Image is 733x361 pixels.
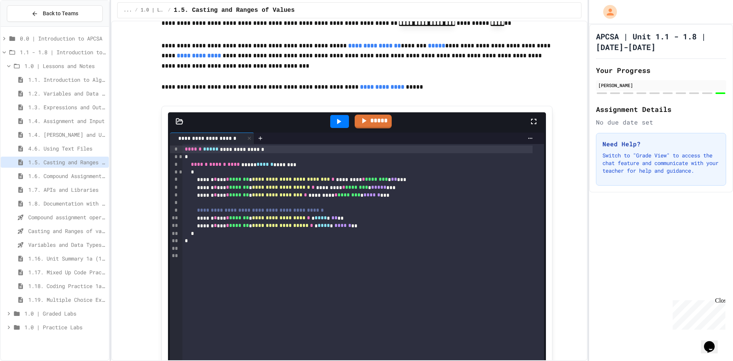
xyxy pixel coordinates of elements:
span: 1.5. Casting and Ranges of Values [174,6,295,15]
span: 1.0 | Practice Labs [24,323,106,331]
span: Compound assignment operators - Quiz [28,213,106,221]
div: My Account [595,3,619,21]
p: Switch to "Grade View" to access the chat feature and communicate with your teacher for help and ... [602,152,720,175]
h2: Assignment Details [596,104,726,115]
h3: Need Help? [602,139,720,149]
span: 1.19. Multiple Choice Exercises for Unit 1a (1.1-1.6) [28,296,106,304]
span: 1.5. Casting and Ranges of Values [28,158,106,166]
h2: Your Progress [596,65,726,76]
span: Back to Teams [43,10,78,18]
div: No due date set [596,118,726,127]
iframe: chat widget [670,297,725,330]
span: 1.0 | Lessons and Notes [24,62,106,70]
span: Casting and Ranges of variables - Quiz [28,227,106,235]
span: 1.7. APIs and Libraries [28,186,106,194]
span: 1.4. [PERSON_NAME] and User Input [28,131,106,139]
button: Back to Teams [7,5,103,22]
span: 0.0 | Introduction to APCSA [20,34,106,42]
span: 4.6. Using Text Files [28,144,106,152]
span: 1.2. Variables and Data Types [28,89,106,97]
span: / [135,7,137,13]
span: 1.4. Assignment and Input [28,117,106,125]
span: 1.18. Coding Practice 1a (1.1-1.6) [28,282,106,290]
div: [PERSON_NAME] [598,82,724,89]
span: 1.17. Mixed Up Code Practice 1.1-1.6 [28,268,106,276]
span: 1.3. Expressions and Output [New] [28,103,106,111]
span: 1.1. Introduction to Algorithms, Programming, and Compilers [28,76,106,84]
span: Variables and Data Types - Quiz [28,241,106,249]
span: 1.0 | Graded Labs [24,309,106,317]
span: 1.6. Compound Assignment Operators [28,172,106,180]
span: ... [124,7,132,13]
div: Chat with us now!Close [3,3,53,49]
iframe: chat widget [701,330,725,353]
span: 1.1 - 1.8 | Introduction to Java [20,48,106,56]
span: 1.8. Documentation with Comments and Preconditions [28,199,106,207]
span: 1.16. Unit Summary 1a (1.1-1.6) [28,254,106,262]
h1: APCSA | Unit 1.1 - 1.8 | [DATE]-[DATE] [596,31,726,52]
span: / [168,7,171,13]
span: 1.0 | Lessons and Notes [141,7,165,13]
